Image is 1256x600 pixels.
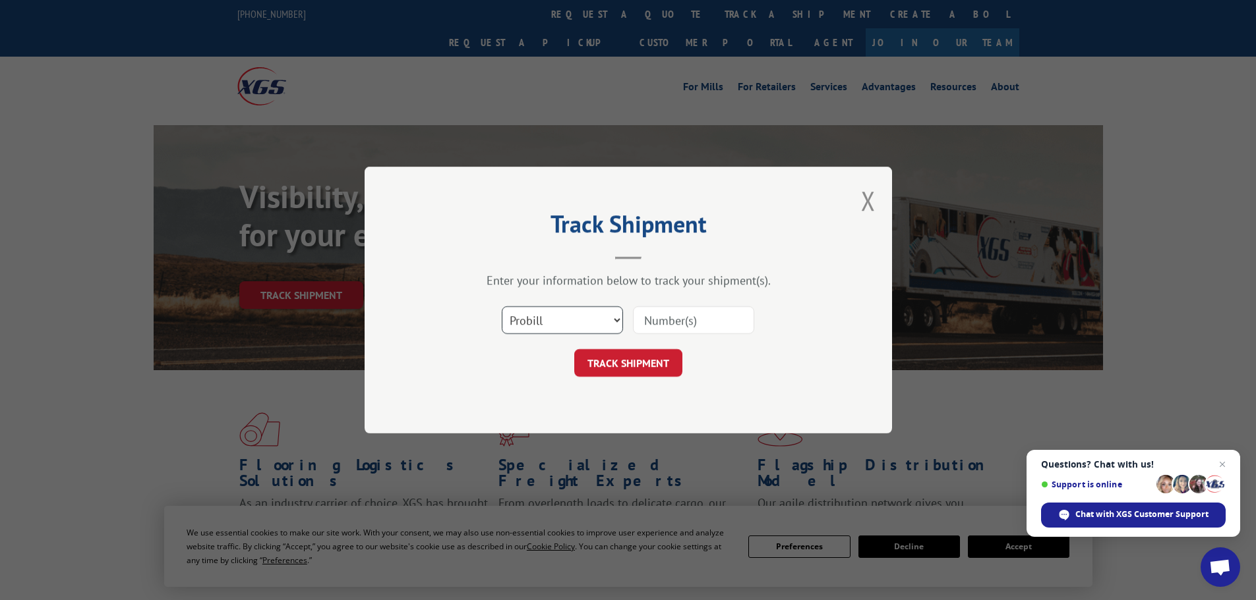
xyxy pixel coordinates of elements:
[1041,479,1152,489] span: Support is online
[431,215,826,240] h2: Track Shipment
[1214,456,1230,472] span: Close chat
[1041,459,1226,470] span: Questions? Chat with us!
[861,183,876,218] button: Close modal
[1201,547,1240,587] div: Open chat
[431,273,826,288] div: Enter your information below to track your shipment(s).
[1075,508,1209,520] span: Chat with XGS Customer Support
[633,306,754,334] input: Number(s)
[1041,503,1226,528] div: Chat with XGS Customer Support
[574,349,682,377] button: TRACK SHIPMENT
